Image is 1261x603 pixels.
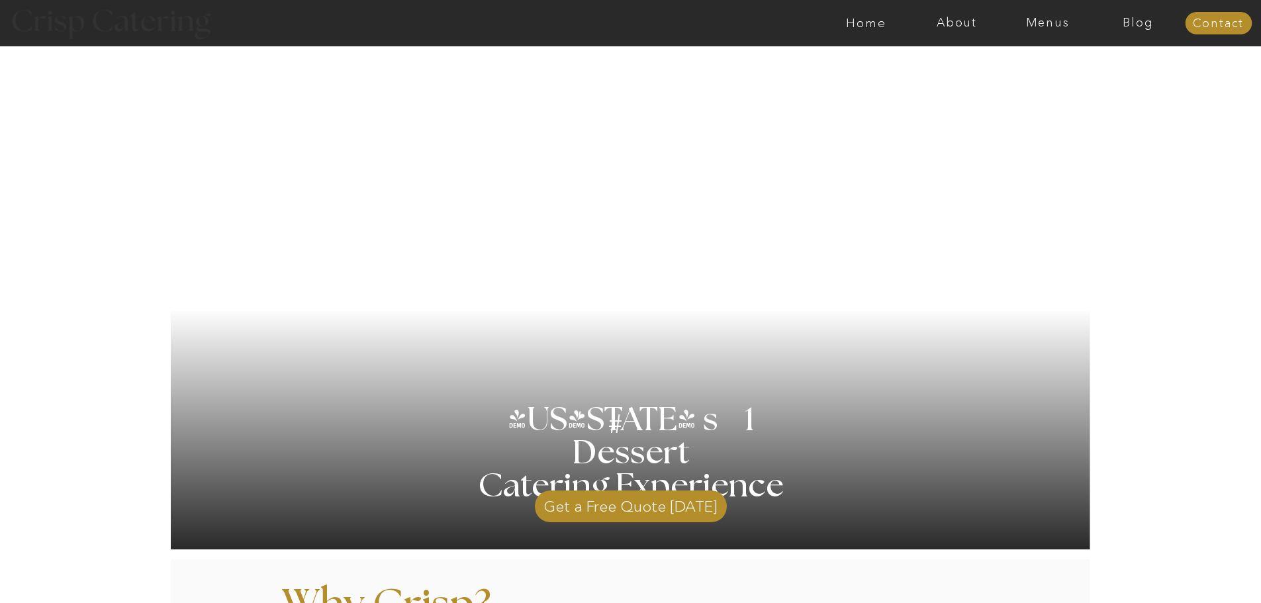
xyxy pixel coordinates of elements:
[535,484,727,522] a: Get a Free Quote [DATE]
[579,411,655,449] h3: #
[1093,17,1184,30] a: Blog
[1002,17,1093,30] a: Menus
[1185,17,1252,30] a: Contact
[911,17,1002,30] a: About
[553,404,607,437] h3: '
[462,404,800,503] h1: [US_STATE] s 1 Dessert Catering Experience
[821,17,911,30] a: Home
